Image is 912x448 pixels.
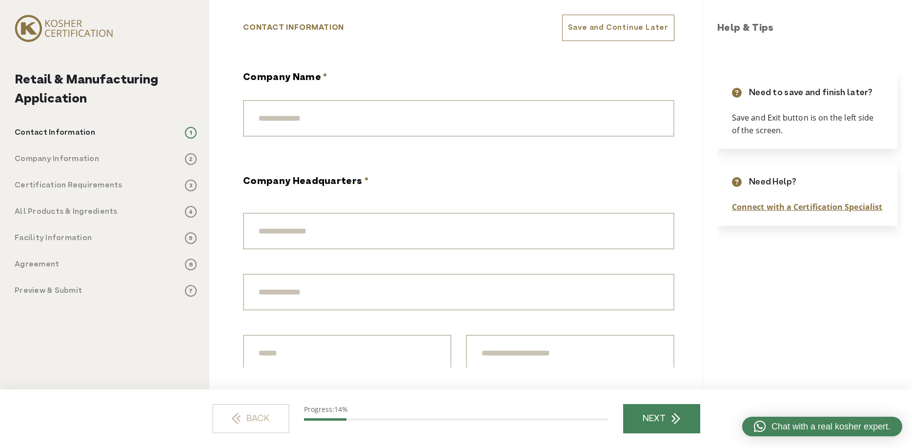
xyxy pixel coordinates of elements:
span: 5 [185,232,197,244]
h3: Help & Tips [717,21,902,36]
span: 2 [185,153,197,165]
p: Need to save and finish later? [749,86,873,100]
a: NEXT [623,404,700,433]
h2: Retail & Manufacturing Application [15,71,197,109]
p: Agreement [15,259,59,270]
span: 14% [334,405,348,414]
legend: Company Headquarters [243,175,368,189]
a: Chat with a real kosher expert. [742,417,902,436]
p: Need Help? [749,176,796,189]
p: Save and Exit button is on the left side of the screen. [732,112,883,137]
label: Company Name [243,71,327,85]
p: Company Information [15,153,99,165]
p: Certification Requirements [15,180,122,191]
p: All Products & Ingredients [15,206,118,218]
p: Facility Information [15,232,92,244]
p: Contact Information [15,127,95,139]
p: Preview & Submit [15,285,82,297]
a: Connect with a Certification Specialist [732,202,882,212]
span: 6 [185,259,197,270]
span: 7 [185,285,197,297]
span: 1 [185,127,197,139]
p: Contact Information [243,22,344,34]
a: Save and Continue Later [562,15,674,41]
span: Chat with a real kosher expert. [771,420,891,433]
p: Progress: [304,404,608,414]
span: 3 [185,180,197,191]
span: 4 [185,206,197,218]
